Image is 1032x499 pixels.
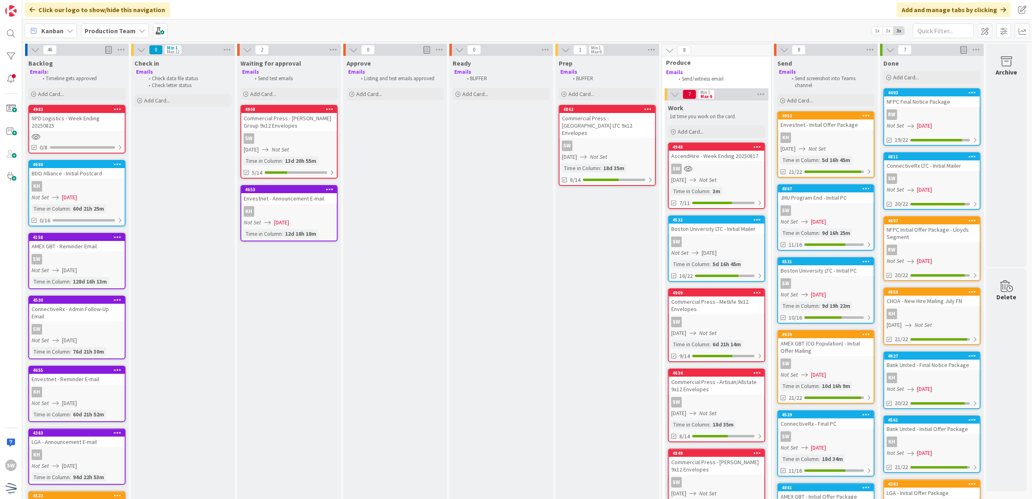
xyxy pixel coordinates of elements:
[29,367,125,384] div: 4655Envestnet - Reminder E-mail
[669,224,764,234] div: Boston University LTC - Initial Mailer
[672,217,764,223] div: 4532
[819,382,820,390] span: :
[29,304,125,322] div: ConnectiveRx - Admin Follow-Up Email
[560,106,655,113] div: 4862
[28,429,126,485] a: 4383LGA - Announcement E-mailKHNot Set[DATE]Time in Column:94d 22h 53m
[819,156,820,164] span: :
[250,90,276,98] span: Add Card...
[678,128,704,135] span: Add Card...
[820,454,845,463] div: 18d 34m
[781,132,791,143] div: KH
[669,164,764,174] div: SW
[241,106,337,113] div: 4908
[883,88,981,146] a: 4493NFPC Final Notice PackageRWNot Set[DATE]19/22
[283,156,318,165] div: 13d 20h 55m
[29,161,125,168] div: 4660
[895,200,908,208] span: 20/22
[777,330,875,404] a: 4939AMEX GBT (CO Population) - Initial Offer MailingSWNot Set[DATE]Time in Column:10d 16h 9m21/22
[778,258,874,276] div: 4531Boston University LTC - Initial PC
[32,462,49,469] i: Not Set
[28,105,126,154] a: 4983NPD Logistics - Week Ending 202508250/8
[883,216,981,281] a: 4697NFPC Initial Offer Package - Lloyds SegmentRWNot Set[DATE]20/22
[679,199,690,207] span: 7/11
[781,454,819,463] div: Time in Column
[895,463,908,471] span: 21/22
[241,186,337,193] div: 4653
[671,340,709,349] div: Time in Column
[32,399,49,407] i: Not Set
[811,290,826,299] span: [DATE]
[241,206,337,217] div: KH
[669,450,764,457] div: 4849
[245,187,337,192] div: 4653
[71,347,106,356] div: 76d 21h 30m
[671,187,709,196] div: Time in Column
[778,119,874,130] div: Envestnet - Initial Offer Package
[272,146,289,153] i: Not Set
[781,431,791,442] div: SW
[40,216,50,225] span: 0/16
[709,340,711,349] span: :
[282,229,283,238] span: :
[28,296,126,359] a: 4530ConnectiveRx - Admin Follow-Up EmailSWNot Set[DATE]Time in Column:76d 21h 30m
[668,288,765,362] a: 4909Commercial Press - Metlife 9x12 EnvelopesSW[DATE]Not SetTime in Column:6d 21h 14m9/14
[884,217,980,224] div: 4697
[356,90,382,98] span: Add Card...
[560,113,655,138] div: Commercial Press - [GEOGRAPHIC_DATA] LTC 9x12 Envelopes
[29,254,125,264] div: SW
[29,168,125,179] div: BDO Alliance - Initial Postcard
[778,265,874,276] div: Boston University LTC - Initial PC
[672,450,764,456] div: 4849
[669,151,764,161] div: AscendHire - Week Ending 20250817
[887,321,902,329] span: [DATE]
[671,397,682,407] div: SW
[778,278,874,289] div: SW
[28,160,126,226] a: 4660BDO Alliance - Initial PostcardKHNot Set[DATE]Time in Column:60d 21h 25m0/16
[245,107,337,112] div: 4908
[884,288,980,296] div: 4858
[669,457,764,475] div: Commercial Press - [PERSON_NAME] 9x12 Envelopes
[811,444,826,452] span: [DATE]
[887,109,897,120] div: RW
[782,412,874,418] div: 4529
[778,331,874,338] div: 4939
[778,112,874,119] div: 4953
[71,410,106,419] div: 60d 21h 52m
[699,329,717,337] i: Not Set
[777,410,875,477] a: 4529ConnectiveRx - Final PCSWNot Set[DATE]Time in Column:18d 34m11/16
[884,352,980,370] div: 4827Bank United - Final Notice Package
[668,215,765,282] a: 4532Boston University LTC - Initial MailerSWNot Set[DATE]Time in Column:5d 16h 45m16/22
[679,352,690,360] span: 9/14
[777,184,875,251] a: 4867JHU Program End - Initial PCSWNot Set[DATE]Time in Column:9d 16h 25m11/16
[699,176,717,183] i: Not Set
[85,27,136,35] b: Production Team
[888,90,980,96] div: 4493
[71,277,109,286] div: 128d 16h 13m
[888,353,980,359] div: 4827
[787,97,813,104] span: Add Card...
[563,107,655,112] div: 4862
[778,338,874,356] div: AMEX GBT (CO Population) - Initial Offer Mailing
[62,193,77,202] span: [DATE]
[240,105,338,179] a: 4908Commercial Press - [PERSON_NAME] Group 9x12 EnvelopesSW[DATE]Not SetTime in Column:13d 20h 55...
[33,235,125,240] div: 4158
[789,313,802,322] span: 10/16
[778,411,874,418] div: 4529
[62,266,77,275] span: [DATE]
[883,416,981,473] a: 4561Bank United - Initial Offer PackageKHNot Set[DATE]21/22
[819,454,820,463] span: :
[62,336,77,345] span: [DATE]
[562,153,577,161] span: [DATE]
[819,301,820,310] span: :
[884,424,980,434] div: Bank United - Initial Offer Package
[70,204,71,213] span: :
[781,218,798,225] i: Not Set
[789,168,802,176] span: 21/22
[917,186,932,194] span: [DATE]
[562,141,572,151] div: SW
[781,371,798,378] i: Not Set
[671,164,682,174] div: SW
[884,373,980,383] div: KH
[913,23,974,38] input: Quick Filter...
[711,187,722,196] div: 3m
